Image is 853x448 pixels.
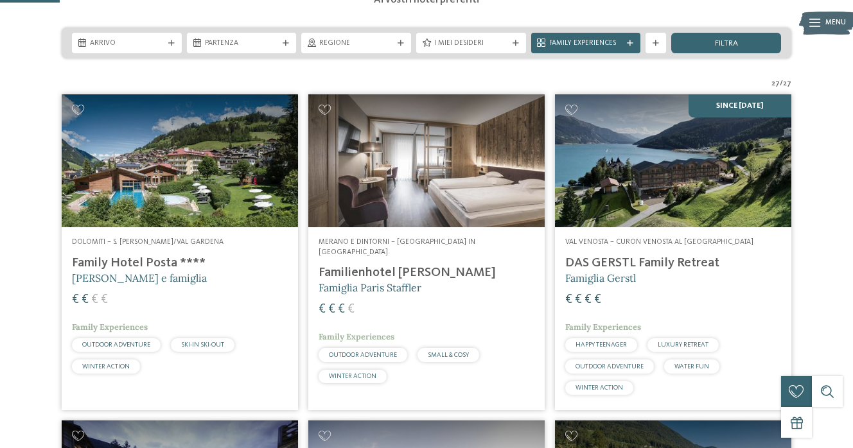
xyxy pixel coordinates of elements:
span: SKI-IN SKI-OUT [181,341,224,348]
span: € [594,293,601,306]
img: Cercate un hotel per famiglie? Qui troverete solo i migliori! [555,94,791,227]
span: I miei desideri [434,39,508,49]
span: Famiglia Paris Staffler [319,281,421,294]
span: 27 [783,79,791,89]
span: € [72,293,79,306]
span: € [338,303,345,316]
span: WINTER ACTION [82,363,130,370]
span: / [780,79,783,89]
span: € [91,293,98,306]
span: € [575,293,582,306]
span: Partenza [205,39,279,49]
span: Regione [319,39,393,49]
span: Famiglia Gerstl [565,271,636,284]
span: WATER FUN [674,363,709,370]
span: WINTER ACTION [329,373,376,379]
span: filtra [715,40,738,48]
span: € [328,303,335,316]
span: Arrivo [90,39,164,49]
span: Family Experiences [319,331,394,342]
span: Merano e dintorni – [GEOGRAPHIC_DATA] in [GEOGRAPHIC_DATA] [319,238,475,256]
img: Cercate un hotel per famiglie? Qui troverete solo i migliori! [308,94,545,227]
h4: DAS GERSTL Family Retreat [565,255,781,271]
span: € [565,293,572,306]
span: Family Experiences [549,39,623,49]
span: OUTDOOR ADVENTURE [329,352,397,358]
span: Dolomiti – S. [PERSON_NAME]/Val Gardena [72,238,224,246]
span: Family Experiences [565,322,641,332]
span: € [347,303,355,316]
span: Family Experiences [72,322,148,332]
span: € [585,293,592,306]
a: Cercate un hotel per famiglie? Qui troverete solo i migliori! Merano e dintorni – [GEOGRAPHIC_DAT... [308,94,545,410]
span: € [82,293,89,306]
span: € [319,303,326,316]
a: Cercate un hotel per famiglie? Qui troverete solo i migliori! SINCE [DATE] Val Venosta – Curon Ve... [555,94,791,410]
span: Val Venosta – Curon Venosta al [GEOGRAPHIC_DATA] [565,238,753,246]
span: HAPPY TEENAGER [576,341,627,348]
span: OUTDOOR ADVENTURE [82,341,150,348]
span: SMALL & COSY [428,352,469,358]
a: Cercate un hotel per famiglie? Qui troverete solo i migliori! Dolomiti – S. [PERSON_NAME]/Val Gar... [62,94,298,410]
h4: Familienhotel [PERSON_NAME] [319,265,534,280]
span: OUTDOOR ADVENTURE [576,363,644,370]
span: WINTER ACTION [576,384,623,391]
span: LUXURY RETREAT [658,341,708,348]
img: Cercate un hotel per famiglie? Qui troverete solo i migliori! [62,94,298,227]
span: € [101,293,108,306]
span: [PERSON_NAME] e famiglia [72,271,207,284]
h4: Family Hotel Posta **** [72,255,288,271]
span: 27 [771,79,780,89]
